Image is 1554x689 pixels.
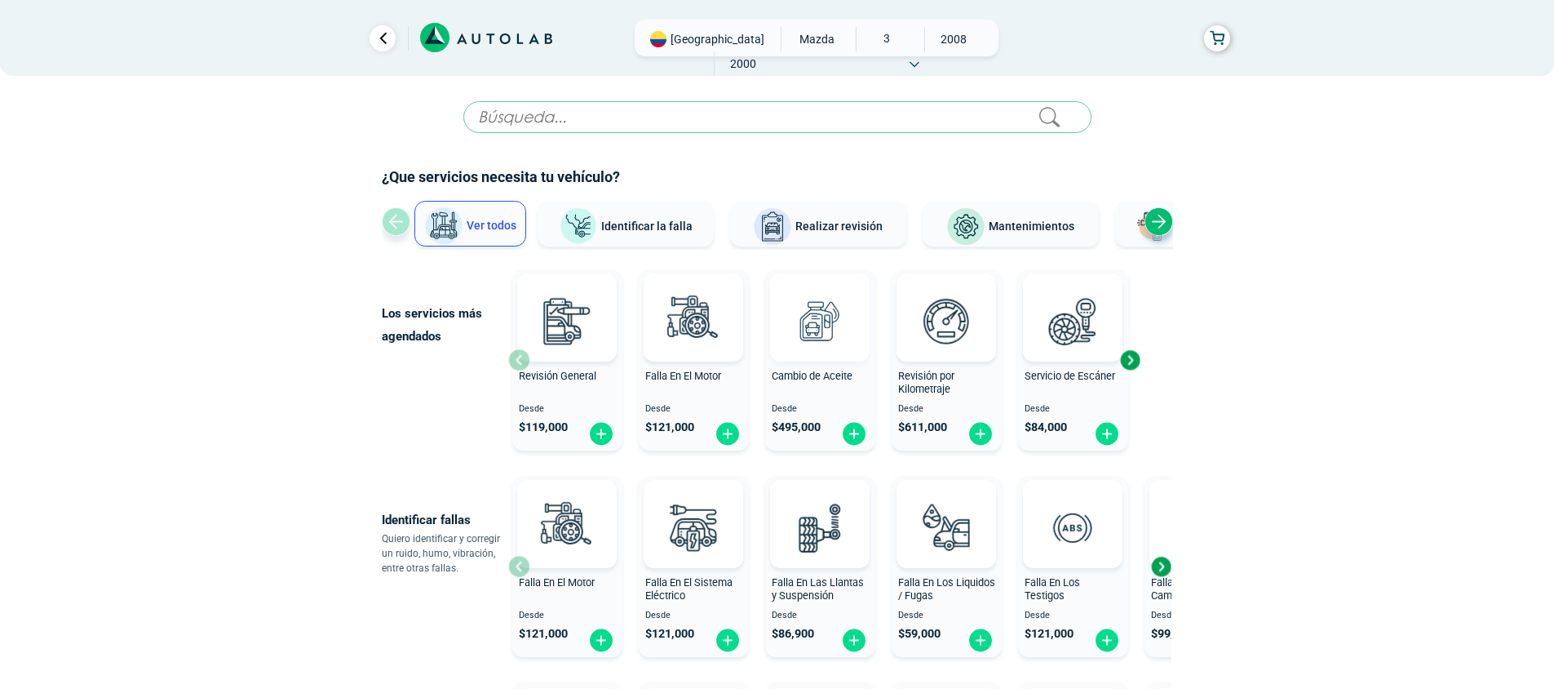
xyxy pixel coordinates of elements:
img: diagnostic_gota-de-sangre-v3.svg [910,491,982,563]
img: fi_plus-circle2.svg [841,421,867,447]
button: Servicio de Escáner Desde $84,000 [1018,269,1128,451]
img: fi_plus-circle2.svg [588,421,614,447]
img: diagnostic_diagnostic_abs-v3.svg [1037,491,1109,563]
img: AD0BCuuxAAAAAElFTkSuQmCC [922,277,971,326]
img: fi_plus-circle2.svg [1094,628,1120,653]
span: Falla En Los Testigos [1025,576,1080,602]
span: Desde [1025,611,1122,621]
img: AD0BCuuxAAAAAElFTkSuQmCC [669,277,718,326]
button: Ver todos [414,201,526,247]
img: fi_plus-circle2.svg [1094,421,1120,447]
img: AD0BCuuxAAAAAElFTkSuQmCC [542,277,591,326]
img: AD0BCuuxAAAAAElFTkSuQmCC [1048,483,1097,532]
img: fi_plus-circle2.svg [715,421,741,447]
button: Revisión General Desde $119,000 [512,269,622,451]
span: Revisión General [519,370,596,382]
button: Falla En Las Llantas y Suspensión Desde $86,900 [765,476,875,657]
img: fi_plus-circle2.svg [715,628,741,653]
span: $ 119,000 [519,420,568,434]
span: Desde [898,404,995,415]
span: Falla En El Motor [519,576,595,589]
span: Desde [1151,611,1248,621]
span: Desde [519,611,616,621]
span: 3 [857,27,914,50]
span: $ 99,000 [1151,627,1193,641]
button: Falla En El Sistema Eléctrico Desde $121,000 [639,476,749,657]
div: Next slide [1144,207,1173,236]
span: Desde [1025,404,1122,415]
span: $ 611,000 [898,420,947,434]
img: AD0BCuuxAAAAAElFTkSuQmCC [795,277,844,326]
div: Next slide [1149,554,1173,579]
span: Desde [772,404,869,415]
span: Falla En La Caja de Cambio [1151,576,1237,602]
span: Realizar revisión [795,220,883,233]
span: Desde [645,611,742,621]
span: MAZDA [788,27,846,51]
img: Flag of COLOMBIA [650,31,666,47]
img: diagnostic_caja-de-cambios-v3.svg [1163,491,1235,563]
span: $ 121,000 [645,420,694,434]
img: AD0BCuuxAAAAAElFTkSuQmCC [922,483,971,532]
span: Mantenimientos [989,220,1074,233]
span: $ 59,000 [898,627,941,641]
span: Cambio de Aceite [772,370,852,382]
p: Los servicios más agendados [382,302,508,348]
button: Realizar revisión [730,201,906,247]
div: Next slide [1118,348,1142,372]
span: Desde [898,611,995,621]
button: Mantenimientos [923,201,1099,247]
img: diagnostic_suspension-v3.svg [784,491,856,563]
span: Identificar la falla [601,219,693,232]
h2: ¿Que servicios necesita tu vehículo? [382,167,1173,188]
img: diagnostic_bombilla-v3.svg [657,491,729,563]
span: $ 121,000 [519,627,568,641]
input: Búsqueda... [463,101,1091,133]
span: Revisión por Kilometraje [898,370,954,396]
button: Falla En La Caja de Cambio Desde $99,000 [1144,476,1255,657]
img: fi_plus-circle2.svg [967,421,994,447]
img: Identificar la falla [559,207,598,246]
span: Ver todos [467,219,516,232]
button: Falla En Los Testigos Desde $121,000 [1018,476,1128,657]
a: Ir al paso anterior [370,25,396,51]
img: cambio_de_aceite-v3.svg [784,285,856,357]
span: Falla En El Motor [645,370,721,382]
span: Falla En Las Llantas y Suspensión [772,576,864,602]
span: 2000 [715,51,773,76]
p: Quiero identificar y corregir un ruido, humo, vibración, entre otras fallas. [382,531,508,576]
span: Falla En El Sistema Eléctrico [645,576,733,602]
img: AD0BCuuxAAAAAElFTkSuQmCC [1048,277,1097,326]
img: AD0BCuuxAAAAAElFTkSuQmCC [542,483,591,532]
img: AD0BCuuxAAAAAElFTkSuQmCC [669,483,718,532]
span: $ 121,000 [645,627,694,641]
button: Falla En El Motor Desde $121,000 [512,476,622,657]
button: Revisión por Kilometraje Desde $611,000 [892,269,1002,451]
button: Falla En Los Liquidos / Fugas Desde $59,000 [892,476,1002,657]
span: Servicio de Escáner [1025,370,1115,382]
span: Desde [645,404,742,415]
p: Identificar fallas [382,509,508,531]
span: $ 495,000 [772,420,821,434]
img: fi_plus-circle2.svg [588,628,614,653]
img: Latonería y Pintura [1132,207,1171,247]
span: $ 86,900 [772,627,814,641]
span: $ 84,000 [1025,420,1067,434]
img: AD0BCuuxAAAAAElFTkSuQmCC [795,483,844,532]
img: Mantenimientos [946,207,985,247]
img: fi_plus-circle2.svg [967,628,994,653]
button: Identificar la falla [538,201,714,247]
img: revision_general-v3.svg [531,285,603,357]
span: Falla En Los Liquidos / Fugas [898,576,995,602]
img: diagnostic_engine-v3.svg [657,285,729,357]
img: escaner-v3.svg [1037,285,1109,357]
img: Ver todos [424,207,463,246]
img: fi_plus-circle2.svg [841,628,867,653]
button: Cambio de Aceite Desde $495,000 [765,269,875,451]
button: Falla En El Motor Desde $121,000 [639,269,749,451]
span: Desde [519,404,616,415]
span: 2008 [925,27,983,51]
span: [GEOGRAPHIC_DATA] [671,31,764,47]
img: Realizar revisión [753,207,792,247]
span: $ 121,000 [1025,627,1074,641]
